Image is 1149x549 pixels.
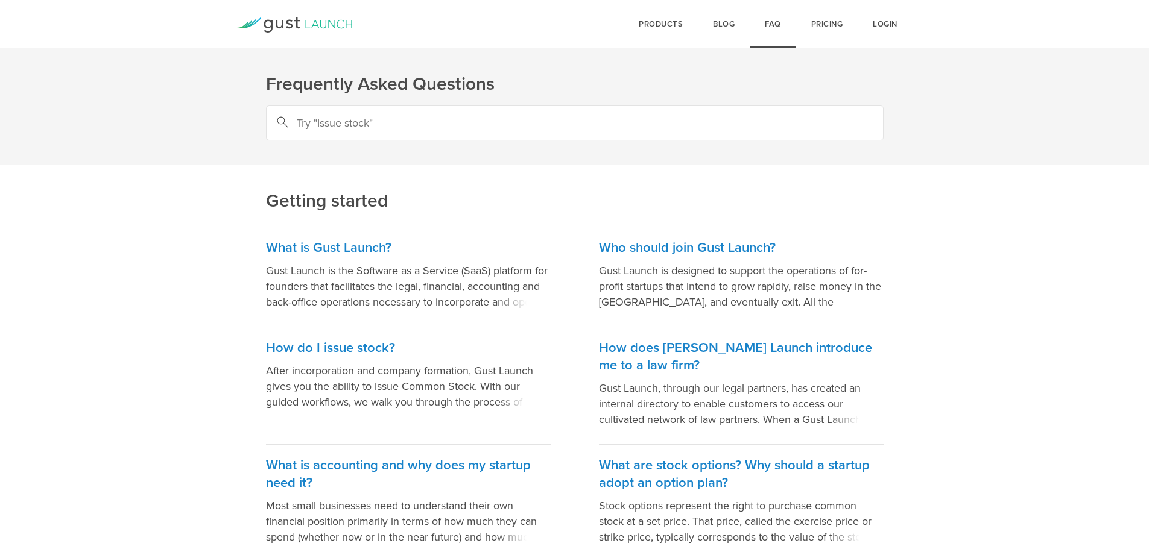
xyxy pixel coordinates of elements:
[266,105,884,140] input: Try "Issue stock"
[266,327,551,445] a: How do I issue stock? After incorporation and company formation, Gust Launch gives you the abilit...
[266,363,551,410] p: After incorporation and company formation, Gust Launch gives you the ability to issue Common Stoc...
[599,498,884,545] p: Stock options represent the right to purchase common stock at a set price. That price, called the...
[266,457,551,492] h3: What is accounting and why does my startup need it?
[599,380,884,427] p: Gust Launch, through our legal partners, has created an internal directory to enable customers to...
[266,239,551,257] h3: What is Gust Launch?
[599,227,884,327] a: Who should join Gust Launch? Gust Launch is designed to support the operations of for-profit star...
[599,263,884,310] p: Gust Launch is designed to support the operations of for-profit startups that intend to grow rapi...
[266,263,551,310] p: Gust Launch is the Software as a Service (SaaS) platform for founders that facilitates the legal,...
[266,108,884,213] h2: Getting started
[599,239,884,257] h3: Who should join Gust Launch?
[599,327,884,445] a: How does [PERSON_NAME] Launch introduce me to a law firm? Gust Launch, through our legal partners...
[599,339,884,374] h3: How does [PERSON_NAME] Launch introduce me to a law firm?
[266,227,551,327] a: What is Gust Launch? Gust Launch is the Software as a Service (SaaS) platform for founders that f...
[599,457,884,492] h3: What are stock options? Why should a startup adopt an option plan?
[266,498,551,545] p: Most small businesses need to understand their own financial position primarily in terms of how m...
[266,339,551,357] h3: How do I issue stock?
[266,72,884,96] h1: Frequently Asked Questions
